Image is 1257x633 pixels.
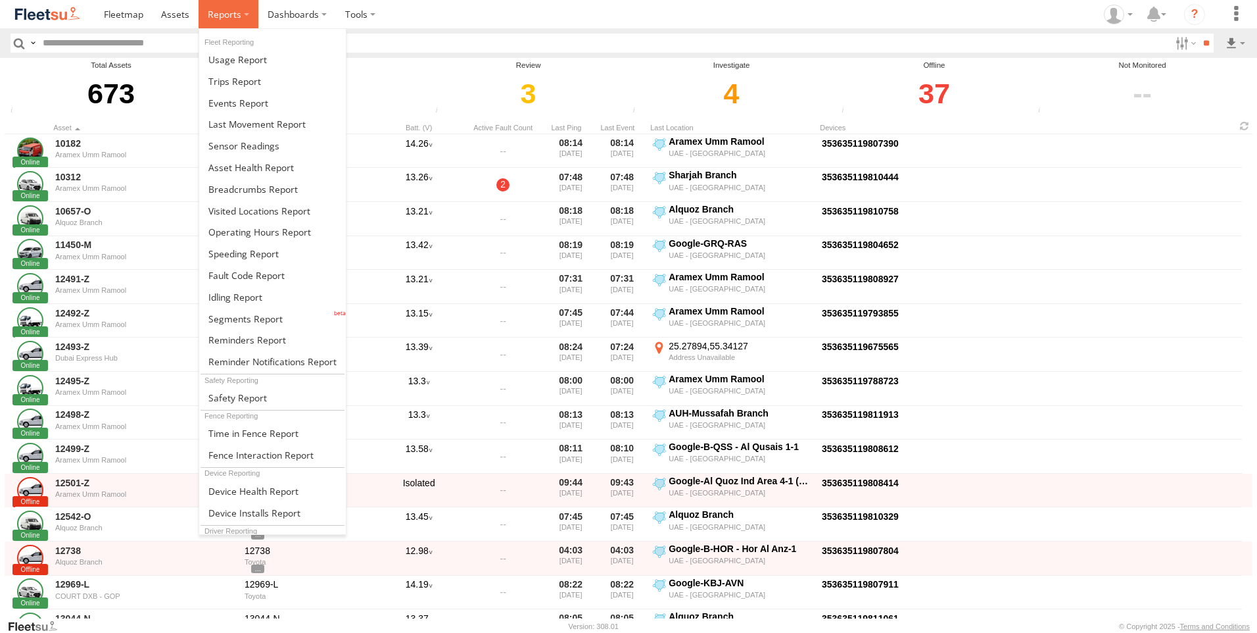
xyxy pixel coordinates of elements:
[17,341,43,367] a: Click to View Asset Details
[599,407,645,439] div: 08:13 [DATE]
[55,184,235,192] div: Aramex Umm Ramool
[669,386,813,395] div: UAE - [GEOGRAPHIC_DATA]
[669,318,813,328] div: UAE - [GEOGRAPHIC_DATA]
[55,341,235,353] a: 12493-Z
[55,558,235,566] div: Alquoz Branch
[199,178,346,200] a: Breadcrumbs Report
[379,203,458,235] div: 13.21
[199,200,346,222] a: Visited Locations Report
[55,151,235,159] div: Aramex Umm Ramool
[379,238,458,269] div: 13.42
[569,622,619,630] div: Version: 308.01
[822,545,899,556] a: Click to View Device Details
[669,590,813,599] div: UAE - [GEOGRAPHIC_DATA]
[17,307,43,334] a: Click to View Asset Details
[1034,60,1250,71] div: Not Monitored
[17,138,43,164] a: Click to View Asset Details
[55,545,235,557] a: 12738
[669,136,813,147] div: Aramex Umm Ramool
[245,578,372,590] div: 12969-L
[599,509,645,540] div: 07:45 [DATE]
[629,107,649,116] div: Assets that have not communicated with the server in the last 24hrs
[1224,34,1246,53] label: Export results as...
[650,123,815,132] div: Last Location
[17,443,43,469] a: Click to View Asset Details
[55,524,235,532] div: Alquoz Branch
[1034,71,1250,116] div: Click to filter by Not Monitored
[669,441,813,453] div: Google-B-QSS - Al Qusais 1-1
[55,477,235,489] a: 12501-Z
[379,543,458,574] div: 12.98
[629,60,834,71] div: Investigate
[669,556,813,565] div: UAE - [GEOGRAPHIC_DATA]
[55,307,235,319] a: 12492-Z
[822,274,899,284] a: Click to View Device Details
[55,138,235,149] a: 10182
[199,308,346,330] a: Segments Report
[379,339,458,370] div: 13.39
[17,239,43,265] a: Click to View Asset Details
[669,169,813,181] div: Sharjah Branch
[822,511,899,522] a: Click to View Device Details
[251,565,264,573] span: View Asset Details to show all tags
[548,475,594,507] div: 09:44 [DATE]
[820,123,1004,132] div: Devices
[669,522,813,532] div: UAE - [GEOGRAPHIC_DATA]
[599,123,645,132] div: Click to Sort
[55,253,235,261] div: Aramex Umm Ramool
[55,388,235,396] div: Aramex Umm Ramool
[379,169,458,201] div: 13.26
[548,305,594,337] div: 07:45 [DATE]
[379,305,458,337] div: 13.15
[548,407,594,439] div: 08:13 [DATE]
[650,509,815,540] label: Click to View Event Location
[199,221,346,243] a: Asset Operating Hours Report
[650,577,815,609] label: Click to View Event Location
[822,138,899,149] a: Click to View Device Details
[599,203,645,235] div: 08:18 [DATE]
[55,286,235,294] div: Aramex Umm Ramool
[650,305,815,337] label: Click to View Event Location
[599,577,645,609] div: 08:22 [DATE]
[379,373,458,405] div: 13.3
[669,251,813,260] div: UAE - [GEOGRAPHIC_DATA]
[199,444,346,466] a: Fence Interaction Report
[669,373,813,385] div: Aramex Umm Ramool
[379,441,458,472] div: 13.58
[669,284,813,293] div: UAE - [GEOGRAPHIC_DATA]
[7,71,216,116] div: 673
[822,376,899,386] a: Click to View Device Details
[245,613,372,624] div: 13044-N
[548,339,594,370] div: 08:24 [DATE]
[669,543,813,555] div: Google-B-HOR - Hor Al Anz-1
[17,578,43,605] a: Click to View Asset Details
[7,60,216,71] div: Total Assets
[669,216,813,226] div: UAE - [GEOGRAPHIC_DATA]
[650,169,815,201] label: Click to View Event Location
[379,123,458,132] div: Batt. (V)
[650,373,815,405] label: Click to View Event Location
[7,107,26,116] div: Total number of Enabled and Paused Assets
[822,206,899,216] a: Click to View Device Details
[822,579,899,590] a: Click to View Device Details
[379,509,458,540] div: 13.45
[650,543,815,574] label: Click to View Event Location
[379,271,458,303] div: 13.21
[838,71,1030,116] div: Click to filter by Offline
[199,502,346,524] a: Device Installs Report
[599,543,645,574] div: 04:03 [DATE]
[599,238,645,269] div: 08:19 [DATE]
[599,271,645,303] div: 07:31 [DATE]
[17,273,43,299] a: Click to View Asset Details
[822,613,899,624] a: Click to View Device Details
[55,205,235,217] a: 10657-O
[548,169,594,201] div: 07:48 [DATE]
[669,183,813,192] div: UAE - [GEOGRAPHIC_DATA]
[17,511,43,537] a: Click to View Asset Details
[669,238,813,249] div: Google-GRQ-RAS
[669,611,813,622] div: Alquoz Branch
[650,339,815,370] label: Click to View Event Location
[548,123,594,132] div: Click to Sort
[669,454,813,463] div: UAE - [GEOGRAPHIC_DATA]
[1170,34,1198,53] label: Search Filter Options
